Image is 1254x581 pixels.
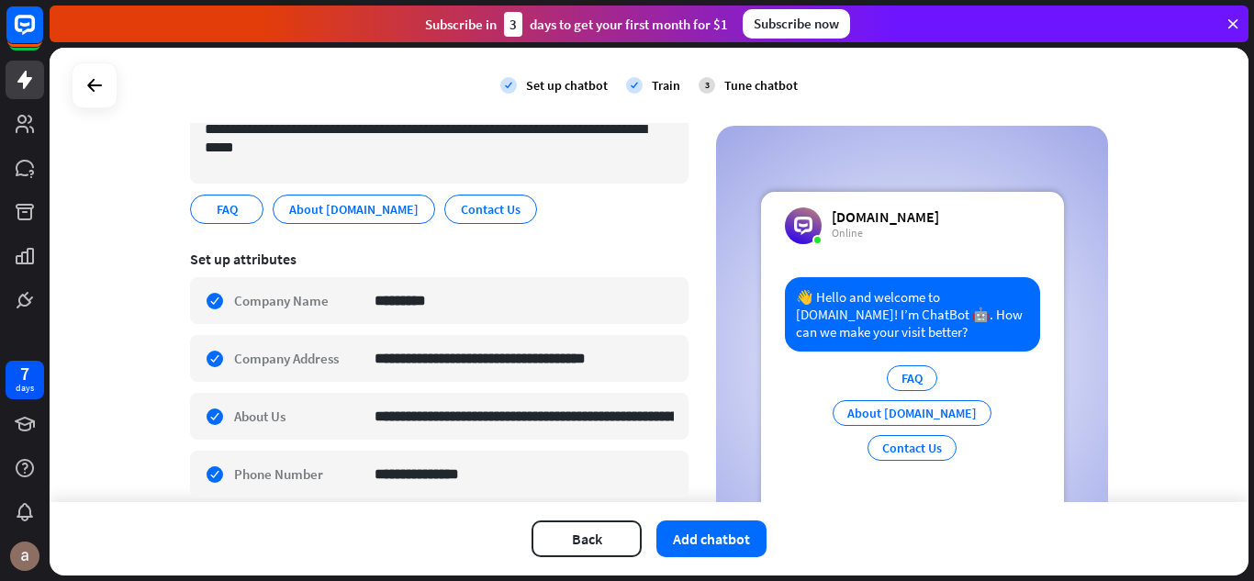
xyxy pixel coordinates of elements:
[652,77,680,94] div: Train
[785,277,1040,352] div: 👋 Hello and welcome to [DOMAIN_NAME]! I’m ChatBot 🤖. How can we make your visit better?
[6,361,44,399] a: 7 days
[287,199,420,219] span: About Space.com
[656,520,767,557] button: Add chatbot
[699,77,715,94] div: 3
[425,12,728,37] div: Subscribe in days to get your first month for $1
[887,365,937,391] div: FAQ
[743,9,850,39] div: Subscribe now
[215,199,240,219] span: FAQ
[15,7,70,62] button: Open LiveChat chat widget
[500,77,517,94] i: check
[20,365,29,382] div: 7
[626,77,643,94] i: check
[526,77,608,94] div: Set up chatbot
[832,207,939,226] div: [DOMAIN_NAME]
[504,12,522,37] div: 3
[16,382,34,395] div: days
[868,435,957,461] div: Contact Us
[832,226,939,240] div: Online
[459,199,522,219] span: Contact Us
[833,400,991,426] div: About [DOMAIN_NAME]
[724,77,798,94] div: Tune chatbot
[190,250,689,268] div: Set up attributes
[532,520,642,557] button: Back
